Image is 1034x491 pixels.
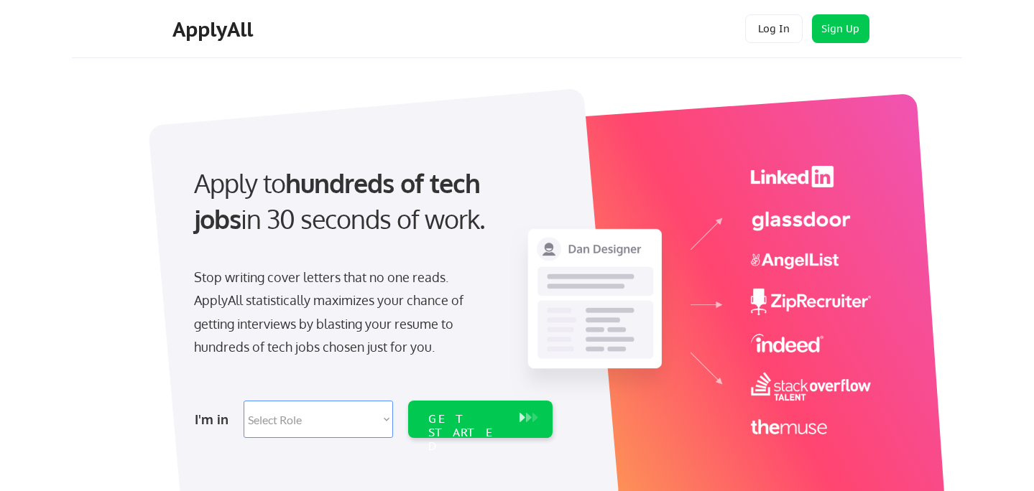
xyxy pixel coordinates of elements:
[172,17,257,42] div: ApplyAll
[194,266,489,359] div: Stop writing cover letters that no one reads. ApplyAll statistically maximizes your chance of get...
[428,412,505,454] div: GET STARTED
[745,14,803,43] button: Log In
[195,408,235,431] div: I'm in
[194,167,486,235] strong: hundreds of tech jobs
[194,165,547,238] div: Apply to in 30 seconds of work.
[812,14,869,43] button: Sign Up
